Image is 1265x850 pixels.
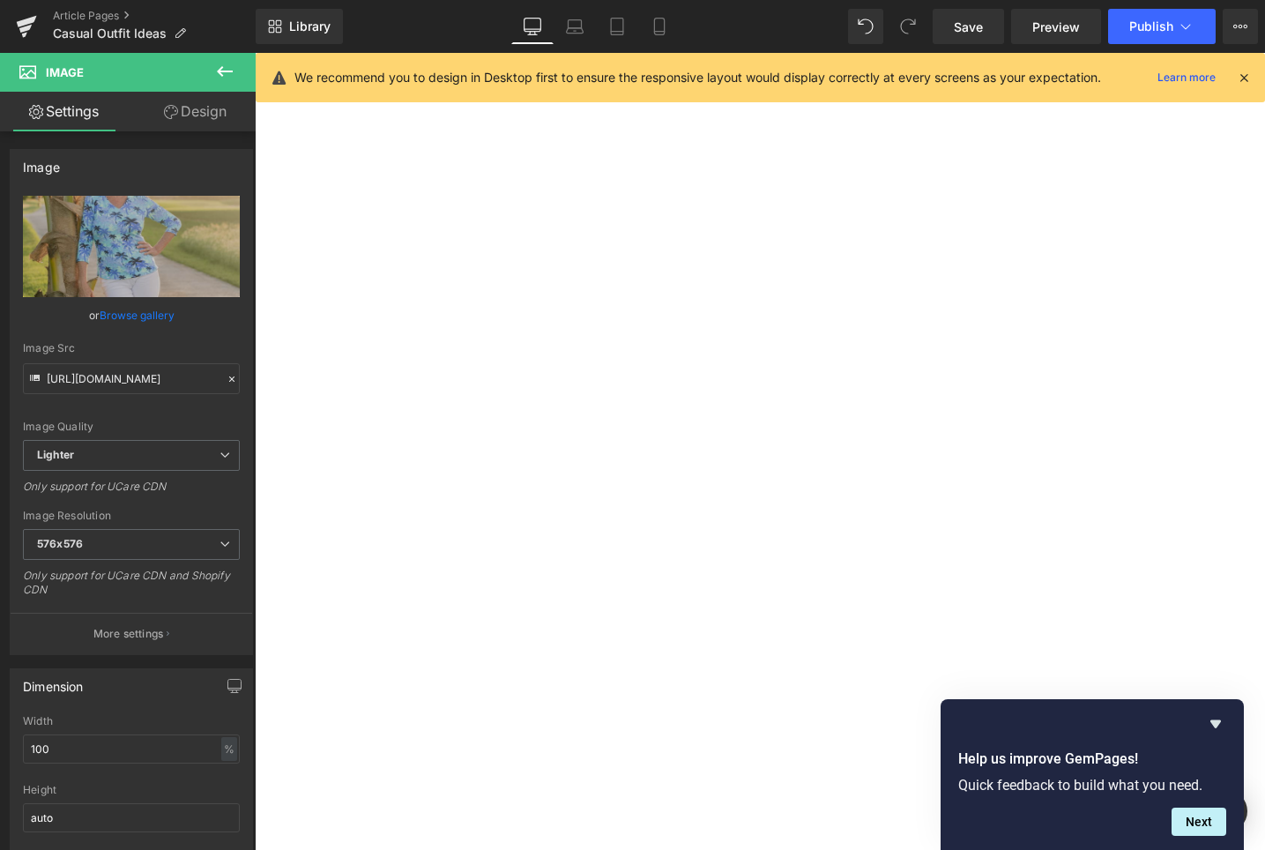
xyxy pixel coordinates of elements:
div: Image Resolution [23,510,240,522]
div: Dimension [23,669,84,694]
span: Library [289,19,331,34]
a: Article Pages [53,9,256,23]
a: Laptop [554,9,596,44]
a: Desktop [511,9,554,44]
div: Image Quality [23,421,240,433]
a: Learn more [1150,67,1223,88]
div: Only support for UCare CDN and Shopify CDN [23,569,240,608]
a: Tablet [596,9,638,44]
span: Preview [1032,18,1080,36]
div: or [23,306,240,324]
input: Link [23,363,240,394]
p: Quick feedback to build what you need. [958,777,1226,794]
div: Width [23,715,240,727]
div: Height [23,784,240,796]
span: Save [954,18,983,36]
b: Lighter [37,448,74,461]
div: Image [23,150,60,175]
input: auto [23,734,240,764]
a: Design [131,92,259,131]
div: Only support for UCare CDN [23,480,240,505]
span: Casual Outfit Ideas [53,26,167,41]
button: Undo [848,9,883,44]
p: We recommend you to design in Desktop first to ensure the responsive layout would display correct... [294,68,1101,87]
a: Browse gallery [100,300,175,331]
button: Publish [1108,9,1216,44]
div: Image Src [23,342,240,354]
div: Help us improve GemPages! [958,713,1226,836]
div: % [221,737,237,761]
p: More settings [93,626,164,642]
h2: Help us improve GemPages! [958,749,1226,770]
button: Next question [1172,808,1226,836]
b: 576x576 [37,537,83,550]
a: New Library [256,9,343,44]
span: Image [46,65,84,79]
button: More [1223,9,1258,44]
input: auto [23,803,240,832]
button: More settings [11,613,252,654]
button: Hide survey [1205,713,1226,734]
button: Redo [890,9,926,44]
a: Preview [1011,9,1101,44]
span: Publish [1129,19,1173,34]
a: Mobile [638,9,681,44]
